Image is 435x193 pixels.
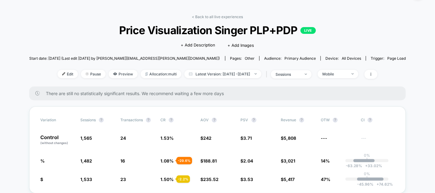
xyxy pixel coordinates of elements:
[120,135,126,141] span: 24
[281,135,296,141] span: $
[160,118,166,122] span: CR
[120,118,143,122] span: Transactions
[244,158,253,163] span: 2.04
[352,73,354,74] img: end
[200,177,219,182] span: $
[46,91,394,96] span: There are still no statistically significant results. We recommend waiting a few more days
[203,177,219,182] span: 235.52
[366,176,368,181] p: |
[120,177,126,182] span: 23
[276,72,300,77] div: sessions
[203,158,217,163] span: 188.81
[241,135,252,141] span: $
[160,177,174,182] span: 1.50 %
[364,171,370,176] p: 0%
[321,177,330,182] span: 47%
[109,70,138,78] span: Preview
[300,27,316,34] p: LIVE
[169,118,174,123] button: ?
[264,70,271,79] span: |
[120,158,125,163] span: 16
[29,56,220,61] span: Start date: [DATE] (Last edit [DATE] by [PERSON_NAME][EMAIL_ADDRESS][PERSON_NAME][DOMAIN_NAME])
[40,135,74,145] p: Control
[145,72,148,76] img: rebalance
[371,56,406,61] div: Trigger:
[252,118,256,123] button: ?
[80,118,96,122] span: Sessions
[361,136,395,145] span: ---
[299,118,304,123] button: ?
[244,177,253,182] span: 3.53
[176,175,190,183] div: - 2.2 %
[48,24,387,37] span: Price Visualization Singer PLP+PDP
[200,118,209,122] span: AOV
[373,182,393,187] span: 74.62 %
[281,158,295,163] span: $
[342,56,361,61] span: all devices
[284,158,295,163] span: 3,021
[305,74,307,75] img: end
[364,153,370,158] p: 0%
[387,56,406,61] span: Page Load
[146,118,151,123] button: ?
[40,177,43,182] span: $
[228,43,254,48] span: + Add Images
[322,72,347,76] div: Mobile
[245,56,255,61] span: other
[80,135,92,141] span: 1,565
[244,135,252,141] span: 3.71
[192,14,243,19] a: < Back to all live experiences
[346,163,362,168] span: -63.28 %
[281,177,295,182] span: $
[40,158,45,163] span: %
[241,118,248,122] span: PSV
[81,70,106,78] span: Pause
[321,158,330,163] span: 14%
[284,177,295,182] span: 5,417
[284,135,296,141] span: 5,808
[241,177,253,182] span: $
[200,135,211,141] span: $
[80,158,92,163] span: 1,482
[176,157,192,164] div: - 29.6 %
[86,72,89,75] img: end
[200,158,217,163] span: $
[241,158,253,163] span: $
[320,56,366,61] span: Device:
[62,72,65,75] img: edit
[212,118,217,123] button: ?
[255,73,257,74] img: end
[377,182,379,187] span: +
[160,158,174,163] span: 1.08 %
[281,118,296,122] span: Revenue
[99,118,104,123] button: ?
[361,118,395,123] span: CI
[40,141,68,145] span: (without changes)
[365,163,368,168] span: +
[357,182,373,187] span: -45.96 %
[366,158,368,162] p: |
[58,70,78,78] span: Edit
[264,56,316,61] div: Audience:
[181,42,215,48] span: + Add Description
[333,118,338,123] button: ?
[80,177,92,182] span: 1,533
[203,135,211,141] span: 242
[321,118,355,123] span: OTW
[284,56,316,61] span: Primary Audience
[230,56,255,61] div: Pages:
[189,72,192,75] img: calendar
[184,70,261,78] span: Latest Version: [DATE] - [DATE]
[368,118,373,123] button: ?
[362,163,382,168] span: 33.02 %
[321,135,327,141] span: ---
[141,70,181,78] span: Allocation: multi
[40,118,74,123] span: Variation
[160,135,174,141] span: 1.53 %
